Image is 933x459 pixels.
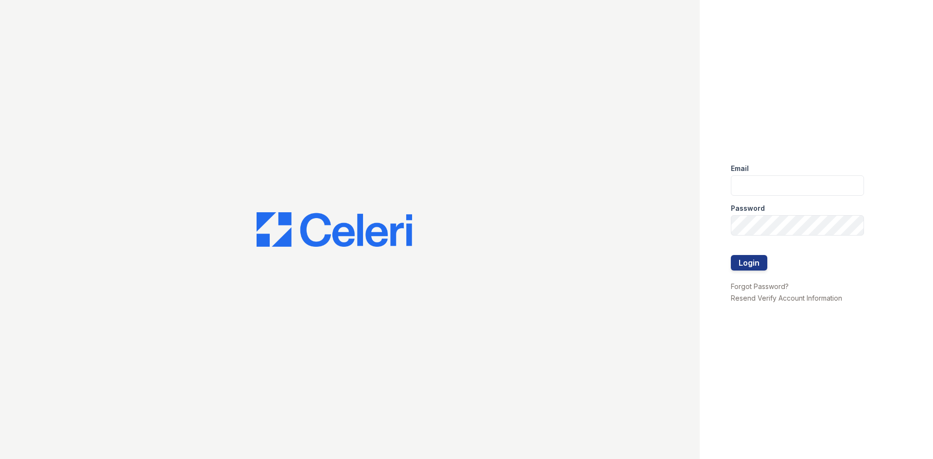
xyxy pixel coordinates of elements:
[731,204,765,213] label: Password
[731,294,842,302] a: Resend Verify Account Information
[731,282,789,290] a: Forgot Password?
[257,212,412,247] img: CE_Logo_Blue-a8612792a0a2168367f1c8372b55b34899dd931a85d93a1a3d3e32e68fde9ad4.png
[731,255,767,271] button: Login
[731,164,749,173] label: Email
